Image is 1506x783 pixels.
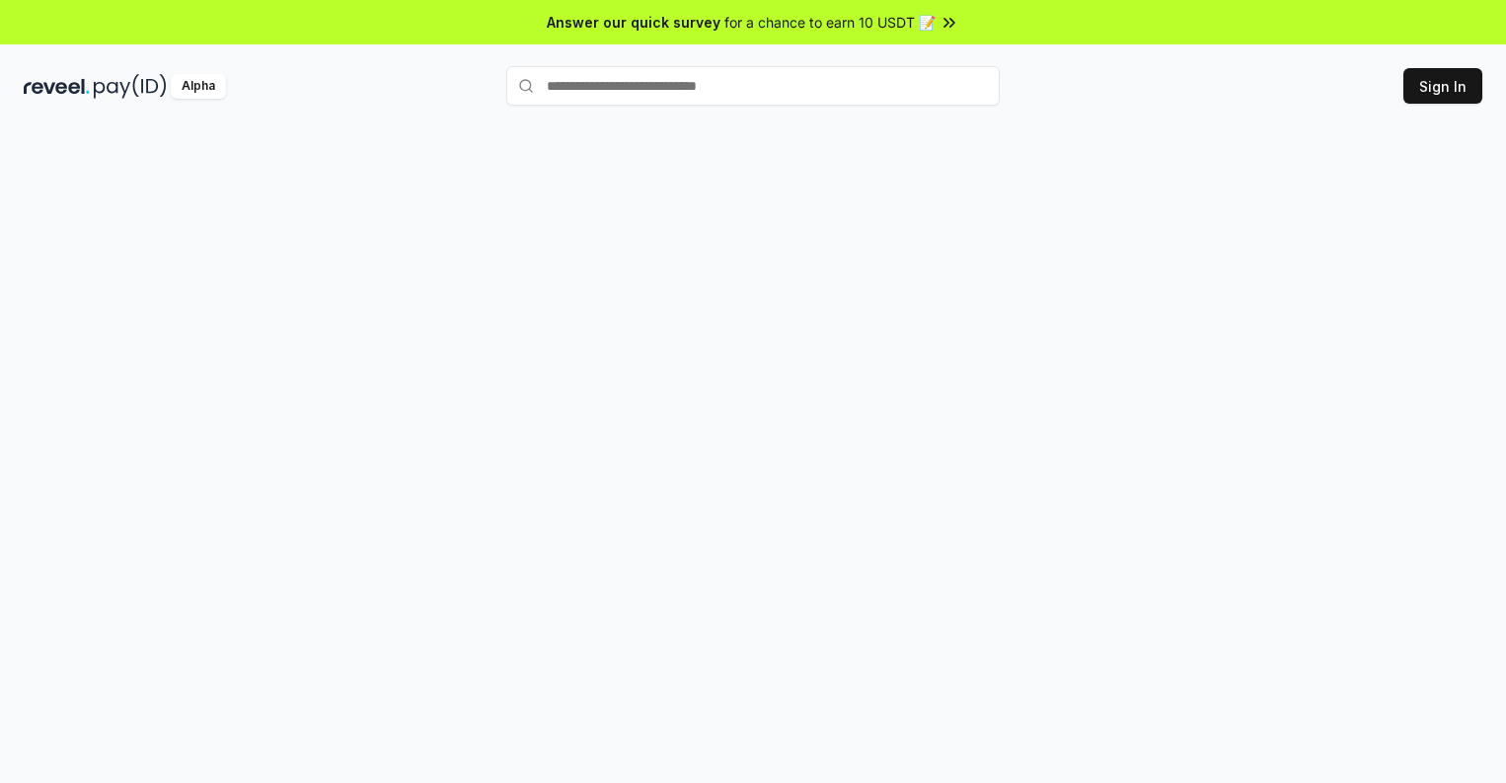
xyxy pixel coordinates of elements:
[547,12,720,33] span: Answer our quick survey
[24,74,90,99] img: reveel_dark
[724,12,936,33] span: for a chance to earn 10 USDT 📝
[1403,68,1482,104] button: Sign In
[171,74,226,99] div: Alpha
[94,74,167,99] img: pay_id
